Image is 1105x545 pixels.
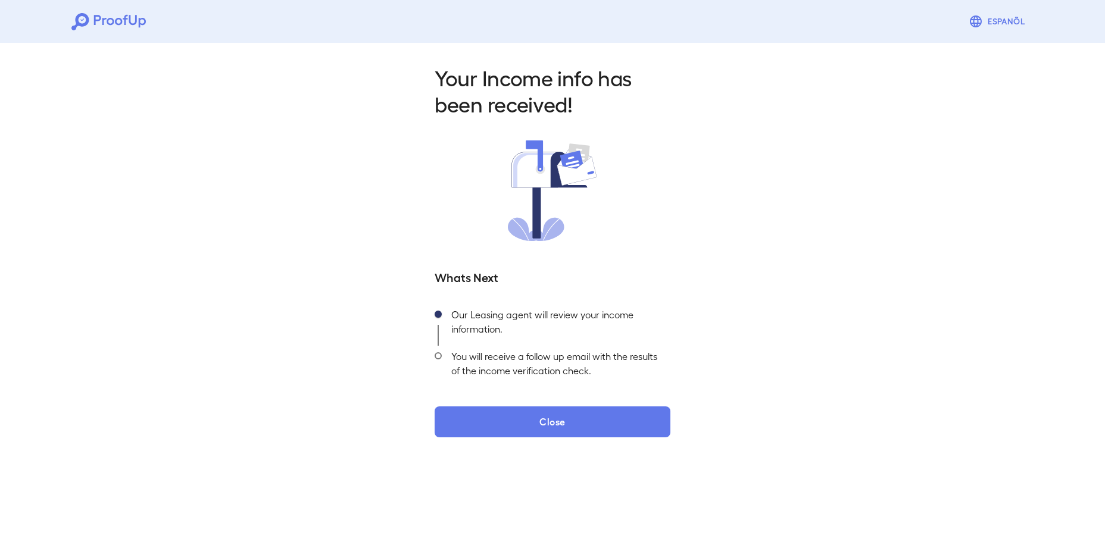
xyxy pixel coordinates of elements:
div: Our Leasing agent will review your income information. [442,304,670,346]
h2: Your Income info has been received! [435,64,670,117]
h5: Whats Next [435,268,670,285]
div: You will receive a follow up email with the results of the income verification check. [442,346,670,387]
button: Close [435,406,670,437]
button: Espanõl [964,10,1034,33]
img: received.svg [508,140,597,241]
